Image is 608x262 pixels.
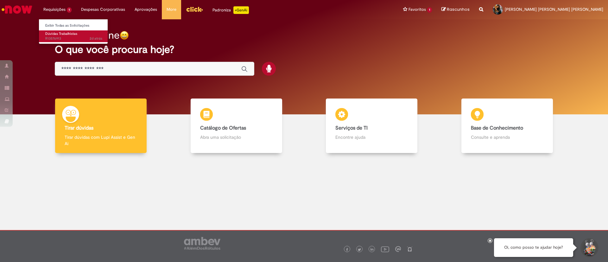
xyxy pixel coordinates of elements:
b: Base de Conhecimento [471,125,523,131]
p: +GenAi [233,6,249,14]
span: R13576913 [45,36,102,41]
span: Requisições [43,6,66,13]
img: click_logo_yellow_360x200.png [186,4,203,14]
a: Aberto R13576913 : Dúvidas Trabalhistas [39,30,109,42]
p: Encontre ajuda [335,134,408,140]
a: Tirar dúvidas Tirar dúvidas com Lupi Assist e Gen Ai [33,99,169,153]
ul: Requisições [39,19,108,44]
button: Iniciar Conversa de Suporte [579,238,598,257]
img: happy-face.png [120,31,129,40]
img: logo_footer_naosei.png [407,246,413,252]
img: logo_footer_linkedin.png [370,248,374,252]
img: ServiceNow [1,3,33,16]
p: Abra uma solicitação [200,134,273,140]
time: 29/09/2025 13:39:03 [90,36,102,41]
div: Oi, como posso te ajudar hoje? [494,238,573,257]
img: logo_footer_facebook.png [345,248,349,251]
a: Base de Conhecimento Consulte e aprenda [440,99,575,153]
span: 2d atrás [90,36,102,41]
b: Serviços de TI [335,125,368,131]
b: Tirar dúvidas [65,125,93,131]
div: Padroniza [212,6,249,14]
img: logo_footer_ambev_rotulo_gray.png [184,237,220,250]
span: Rascunhos [447,6,470,12]
a: Catálogo de Ofertas Abra uma solicitação [169,99,304,153]
a: Exibir Todas as Solicitações [39,22,109,29]
h2: O que você procura hoje? [55,44,554,55]
span: More [167,6,176,13]
p: Consulte e aprenda [471,134,543,140]
a: Serviços de TI Encontre ajuda [304,99,440,153]
img: logo_footer_twitter.png [358,248,361,251]
p: Tirar dúvidas com Lupi Assist e Gen Ai [65,134,137,147]
img: logo_footer_workplace.png [395,246,401,252]
img: logo_footer_youtube.png [381,245,389,253]
span: Dúvidas Trabalhistas [45,31,77,36]
span: 1 [67,7,72,13]
span: Favoritos [408,6,426,13]
b: Catálogo de Ofertas [200,125,246,131]
span: 1 [427,7,432,13]
span: Despesas Corporativas [81,6,125,13]
span: [PERSON_NAME] [PERSON_NAME] [PERSON_NAME] [505,7,603,12]
a: Rascunhos [441,7,470,13]
span: Aprovações [135,6,157,13]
